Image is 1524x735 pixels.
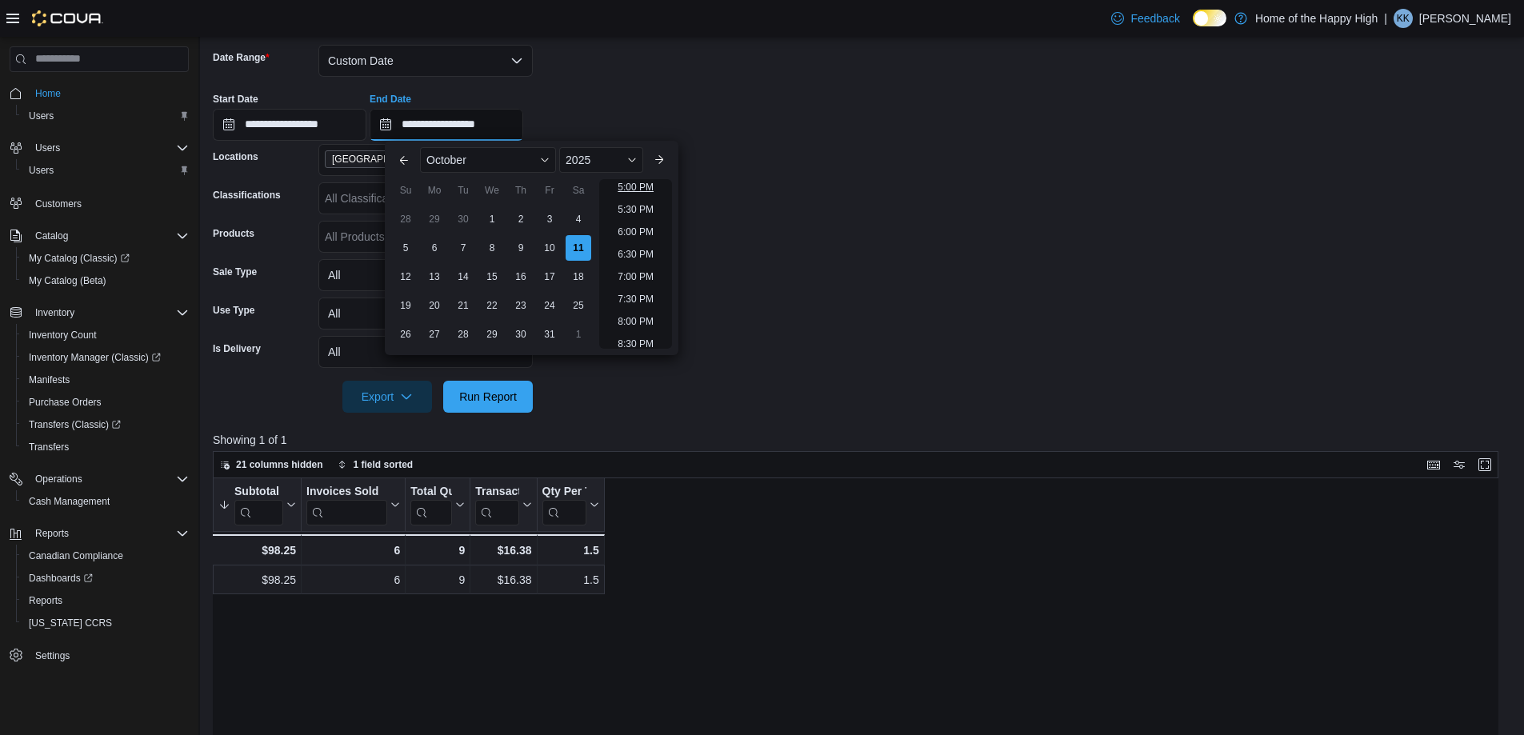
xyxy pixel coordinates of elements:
[1475,455,1494,474] button: Enter fullscreen
[29,193,189,213] span: Customers
[22,393,189,412] span: Purchase Orders
[213,432,1511,448] p: Showing 1 of 1
[29,646,76,665] a: Settings
[29,418,121,431] span: Transfers (Classic)
[410,541,465,560] div: 9
[22,161,189,180] span: Users
[29,524,189,543] span: Reports
[450,178,476,203] div: Tu
[475,541,531,560] div: $16.38
[213,304,254,317] label: Use Type
[1384,9,1387,28] p: |
[1105,2,1186,34] a: Feedback
[16,324,195,346] button: Inventory Count
[29,549,123,562] span: Canadian Compliance
[393,235,418,261] div: day-5
[318,336,533,368] button: All
[35,306,74,319] span: Inventory
[22,326,189,345] span: Inventory Count
[354,458,414,471] span: 1 field sorted
[542,485,599,525] button: Qty Per Transaction
[218,541,296,560] div: $98.25
[1450,455,1469,474] button: Display options
[542,485,586,500] div: Qty Per Transaction
[331,455,420,474] button: 1 field sorted
[3,468,195,490] button: Operations
[1130,10,1179,26] span: Feedback
[22,106,60,126] a: Users
[459,389,517,405] span: Run Report
[410,570,465,589] div: 9
[35,87,61,100] span: Home
[508,264,534,290] div: day-16
[393,178,418,203] div: Su
[16,490,195,513] button: Cash Management
[450,322,476,347] div: day-28
[450,206,476,232] div: day-30
[306,541,400,560] div: 6
[234,485,283,525] div: Subtotal
[29,373,70,386] span: Manifests
[236,458,323,471] span: 21 columns hidden
[508,293,534,318] div: day-23
[3,225,195,247] button: Catalog
[22,569,189,588] span: Dashboards
[537,293,562,318] div: day-24
[450,235,476,261] div: day-7
[16,567,195,589] a: Dashboards
[29,274,106,287] span: My Catalog (Beta)
[22,348,167,367] a: Inventory Manager (Classic)
[22,569,99,588] a: Dashboards
[542,485,586,525] div: Qty Per Transaction
[22,348,189,367] span: Inventory Manager (Classic)
[22,492,116,511] a: Cash Management
[22,393,108,412] a: Purchase Orders
[16,369,195,391] button: Manifests
[352,381,422,413] span: Export
[29,645,189,665] span: Settings
[29,469,189,489] span: Operations
[29,164,54,177] span: Users
[16,436,195,458] button: Transfers
[443,381,533,413] button: Run Report
[537,235,562,261] div: day-10
[10,75,189,709] nav: Complex example
[29,617,112,629] span: [US_STATE] CCRS
[537,264,562,290] div: day-17
[29,226,189,246] span: Catalog
[29,351,161,364] span: Inventory Manager (Classic)
[22,370,189,389] span: Manifests
[422,178,447,203] div: Mo
[318,298,533,330] button: All
[393,264,418,290] div: day-12
[508,322,534,347] div: day-30
[3,137,195,159] button: Users
[22,437,189,457] span: Transfers
[29,226,74,246] button: Catalog
[35,198,82,210] span: Customers
[537,178,562,203] div: Fr
[306,485,400,525] button: Invoices Sold
[410,485,465,525] button: Total Quantity
[370,109,523,141] input: Press the down key to enter a popover containing a calendar. Press the escape key to close the po...
[391,205,593,349] div: October, 2025
[475,485,518,500] div: Transaction Average
[370,93,411,106] label: End Date
[306,485,387,525] div: Invoices Sold
[213,51,270,64] label: Date Range
[35,649,70,662] span: Settings
[410,485,452,500] div: Total Quantity
[29,138,189,158] span: Users
[16,589,195,612] button: Reports
[22,106,189,126] span: Users
[475,570,531,589] div: $16.38
[22,271,189,290] span: My Catalog (Beta)
[3,644,195,667] button: Settings
[16,247,195,270] a: My Catalog (Classic)
[479,264,505,290] div: day-15
[611,222,660,242] li: 6:00 PM
[611,245,660,264] li: 6:30 PM
[1255,9,1378,28] p: Home of the Happy High
[611,312,660,331] li: 8:00 PM
[213,342,261,355] label: Is Delivery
